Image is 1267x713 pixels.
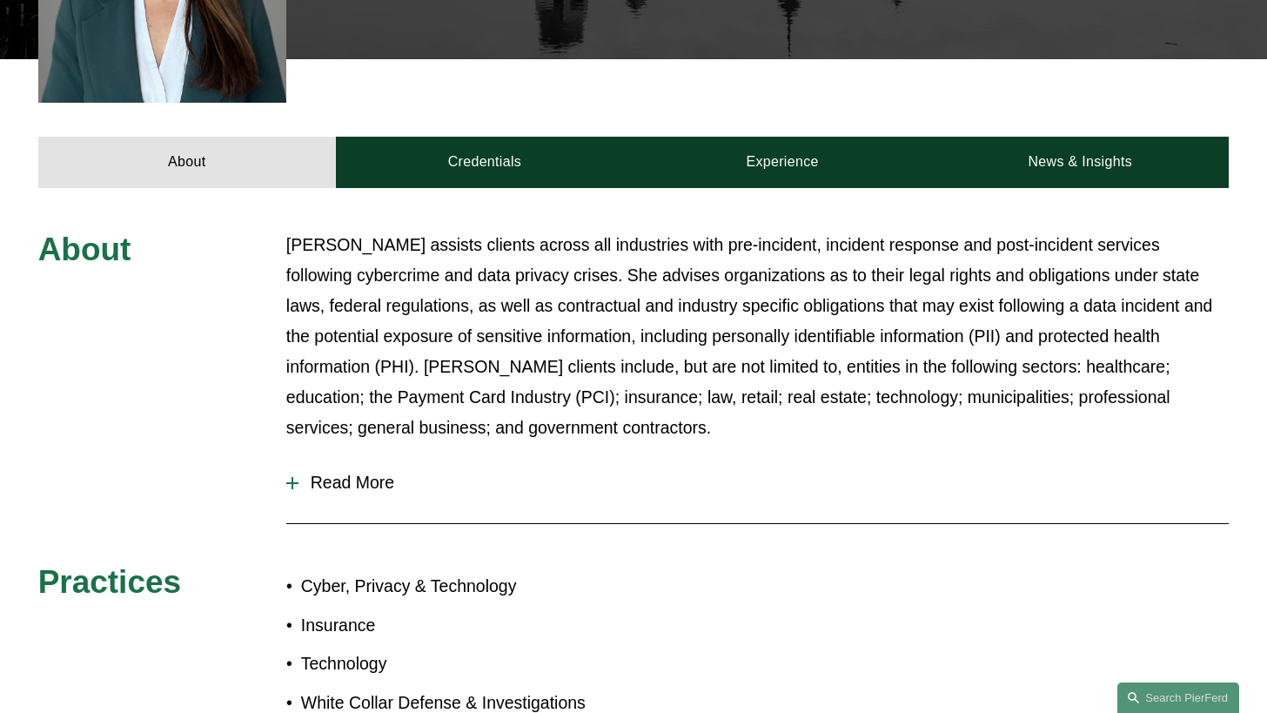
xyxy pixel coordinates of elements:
button: Read More [286,460,1230,506]
a: About [38,137,336,188]
a: Experience [633,137,931,188]
p: Cyber, Privacy & Technology [301,571,633,602]
span: Practices [38,564,181,600]
span: About [38,232,131,267]
span: Read More [298,473,1230,493]
p: [PERSON_NAME] assists clients across all industries with pre-incident, incident response and post... [286,230,1230,444]
a: Search this site [1117,683,1239,713]
p: Technology [301,649,633,679]
a: News & Insights [931,137,1229,188]
p: Insurance [301,610,633,641]
a: Credentials [336,137,633,188]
